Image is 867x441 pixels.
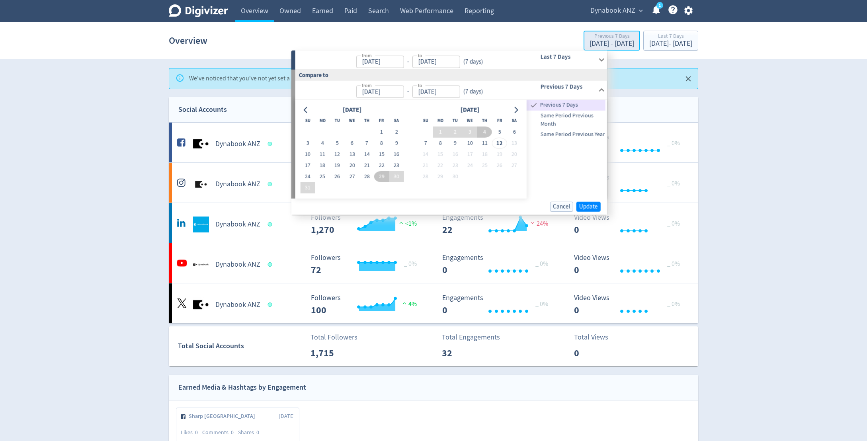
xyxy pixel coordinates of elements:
[529,220,548,228] span: 24%
[231,429,234,436] span: 0
[540,82,595,92] h6: Previous 7 Days
[656,2,663,9] a: 1
[307,214,426,235] svg: Followers ---
[215,139,260,149] h5: Dynabook ANZ
[374,149,389,160] button: 15
[359,171,374,182] button: 28
[667,180,680,187] span: _ 0%
[397,220,417,228] span: <1%
[460,87,483,96] div: ( 7 days )
[643,31,698,51] button: Last 7 Days[DATE]- [DATE]
[492,138,507,149] button: 12
[193,217,209,232] img: Dynabook ANZ undefined
[570,214,689,235] svg: Video Views 0
[389,171,404,182] button: 30
[418,52,422,59] label: to
[404,260,417,268] span: _ 0%
[574,332,620,343] p: Total Views
[570,254,689,275] svg: Video Views 0
[189,71,519,86] div: We've noticed that you've not yet set a password. Please do so to avoid getting locked out of you...
[433,171,448,182] button: 29
[330,149,345,160] button: 12
[667,260,680,268] span: _ 0%
[389,127,404,138] button: 2
[540,52,595,61] h6: Last 7 Days
[169,243,698,283] a: Dynabook ANZ undefinedDynabook ANZ Followers --- _ 0% Followers 72 Engagements 0 Engagements 0 _ ...
[345,160,359,171] button: 20
[345,115,359,127] th: Wednesday
[300,138,315,149] button: 3
[215,300,260,310] h5: Dynabook ANZ
[477,149,492,160] button: 18
[433,160,448,171] button: 22
[300,182,315,193] button: 31
[315,160,330,171] button: 18
[169,203,698,243] a: Dynabook ANZ undefinedDynabook ANZ Followers --- Followers 1,270 <1% Engagements 22 Engagements 2...
[448,149,463,160] button: 16
[193,176,209,192] img: Dynabook ANZ undefined
[448,127,463,138] button: 2
[463,115,477,127] th: Wednesday
[418,160,433,171] button: 21
[574,346,620,360] p: 0
[389,115,404,127] th: Saturday
[477,160,492,171] button: 25
[448,171,463,182] button: 30
[463,127,477,138] button: 3
[397,220,405,226] img: positive-performance.svg
[359,138,374,149] button: 7
[330,171,345,182] button: 26
[291,70,607,80] div: Compare to
[460,57,486,66] div: ( 7 days )
[215,180,260,189] h5: Dynabook ANZ
[535,260,548,268] span: _ 0%
[553,203,570,209] span: Cancel
[169,123,698,162] a: Dynabook ANZ undefinedDynabook ANZ Followers --- _ 0% Followers 47 Engagements 2 Engagements 2 _ ...
[359,149,374,160] button: 14
[433,127,448,138] button: 1
[507,149,521,160] button: 20
[590,40,634,47] div: [DATE] - [DATE]
[400,300,408,306] img: positive-performance.svg
[527,100,605,139] nav: presets
[550,201,573,211] button: Cancel
[340,105,364,115] div: [DATE]
[178,382,306,393] div: Earned Media & Hashtags by Engagement
[315,171,330,182] button: 25
[576,201,601,211] button: Update
[510,104,522,115] button: Go to next month
[374,138,389,149] button: 8
[178,340,305,352] div: Total Social Accounts
[507,127,521,138] button: 6
[492,127,507,138] button: 5
[330,138,345,149] button: 5
[448,115,463,127] th: Tuesday
[667,220,680,228] span: _ 0%
[400,300,417,308] span: 4%
[307,294,426,315] svg: Followers ---
[181,429,202,437] div: Likes
[268,222,275,226] span: Data last synced: 12 Sep 2025, 2:02am (AEST)
[477,127,492,138] button: 4
[418,149,433,160] button: 14
[295,51,607,70] div: from-to(7 days)Last 7 Days
[279,412,295,420] span: [DATE]
[300,104,312,115] button: Go to previous month
[442,346,488,360] p: 32
[659,3,661,8] text: 1
[529,220,537,226] img: negative-performance.svg
[215,220,260,229] h5: Dynabook ANZ
[315,138,330,149] button: 4
[433,115,448,127] th: Monday
[215,260,260,269] h5: Dynabook ANZ
[310,332,357,343] p: Total Followers
[433,149,448,160] button: 15
[256,429,259,436] span: 0
[418,82,422,89] label: to
[507,138,521,149] button: 13
[193,136,209,152] img: Dynabook ANZ undefined
[649,40,692,47] div: [DATE] - [DATE]
[300,160,315,171] button: 17
[590,4,635,17] span: Dynabook ANZ
[535,300,548,308] span: _ 0%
